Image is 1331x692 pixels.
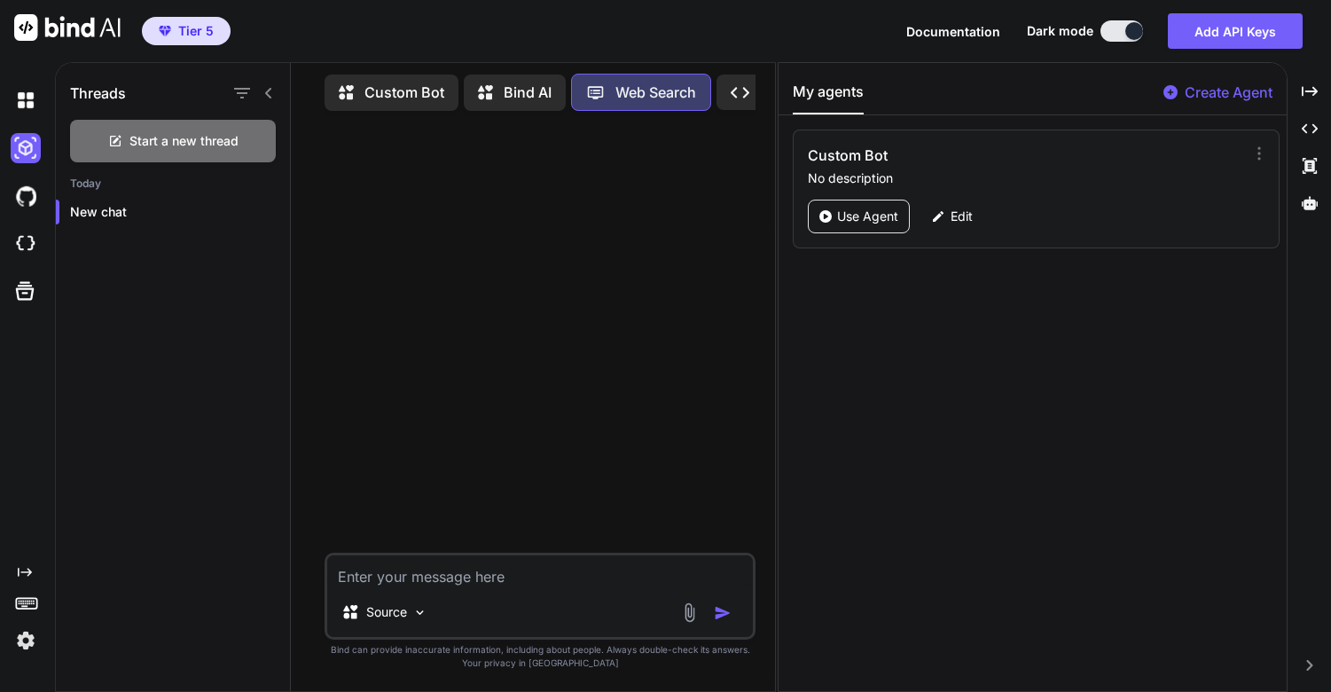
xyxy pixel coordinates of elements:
[70,83,126,104] h1: Threads
[793,81,864,114] button: My agents
[11,229,41,259] img: cloudideIcon
[714,604,732,622] img: icon
[615,82,696,103] p: Web Search
[1027,22,1093,40] span: Dark mode
[56,177,290,191] h2: Today
[808,145,1115,166] h3: Custom Bot
[679,602,700,623] img: attachment
[325,643,756,670] p: Bind can provide inaccurate information, including about people. Always double-check its answers....
[11,85,41,115] img: darkChat
[11,625,41,656] img: settings
[11,181,41,211] img: githubDark
[504,82,552,103] p: Bind AI
[906,24,1000,39] span: Documentation
[412,605,427,620] img: Pick Models
[1168,13,1303,49] button: Add API Keys
[837,208,898,225] p: Use Agent
[129,132,239,150] span: Start a new thread
[951,208,973,225] p: Edit
[11,133,41,163] img: darkAi-studio
[808,169,1246,187] p: No description
[1185,82,1272,103] p: Create Agent
[159,26,171,36] img: premium
[178,22,214,40] span: Tier 5
[142,17,231,45] button: premiumTier 5
[14,14,121,41] img: Bind AI
[906,22,1000,41] button: Documentation
[70,203,290,221] p: New chat
[366,603,407,621] p: Source
[364,82,444,103] p: Custom Bot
